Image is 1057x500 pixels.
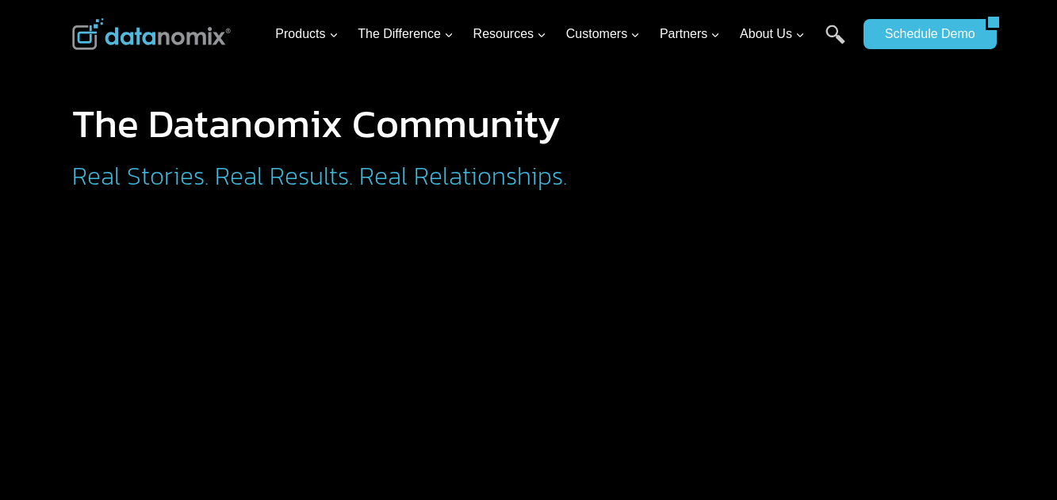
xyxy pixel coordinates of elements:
[660,24,720,44] span: Partners
[864,19,986,49] a: Schedule Demo
[72,18,231,50] img: Datanomix
[275,24,338,44] span: Products
[566,24,640,44] span: Customers
[740,24,805,44] span: About Us
[473,24,546,44] span: Resources
[72,163,699,189] h2: Real Stories. Real Results. Real Relationships.
[825,25,845,60] a: Search
[358,24,454,44] span: The Difference
[72,104,699,143] h1: The Datanomix Community
[269,9,856,60] nav: Primary Navigation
